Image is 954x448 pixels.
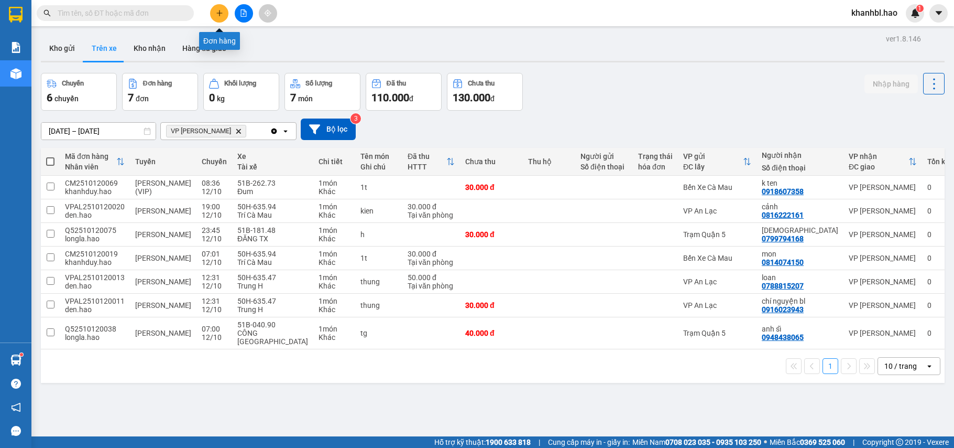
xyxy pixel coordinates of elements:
[166,125,246,137] span: VP Bạc Liêu, close by backspace
[237,211,308,219] div: Trí Cà Mau
[665,438,761,446] strong: 0708 023 035 - 0935 103 250
[65,234,125,243] div: longla.hao
[853,436,854,448] span: |
[843,148,922,176] th: Toggle SortBy
[934,8,944,18] span: caret-down
[240,9,247,17] span: file-add
[465,301,518,310] div: 30.000 đ
[248,126,249,136] input: Selected VP Bạc Liêu.
[468,80,495,87] div: Chưa thu
[202,211,227,219] div: 12/10
[174,36,235,61] button: Hàng đã giao
[849,207,917,215] div: VP [PERSON_NAME]
[762,179,838,187] div: k ten
[10,68,21,79] img: warehouse-icon
[539,436,540,448] span: |
[237,202,308,211] div: 50H-635.94
[916,5,924,12] sup: 1
[402,148,460,176] th: Toggle SortBy
[434,436,531,448] span: Hỗ trợ kỹ thuật:
[762,226,838,234] div: thiên phúc
[683,301,751,310] div: VP An Lạc
[237,187,308,196] div: Đum
[683,207,751,215] div: VP An Lạc
[11,379,21,389] span: question-circle
[237,163,308,171] div: Tài xế
[135,230,191,239] span: [PERSON_NAME]
[918,5,922,12] span: 1
[849,230,917,239] div: VP [PERSON_NAME]
[135,329,191,337] span: [PERSON_NAME]
[237,329,308,346] div: CÔNG [GEOGRAPHIC_DATA]
[143,80,172,87] div: Đơn hàng
[319,305,350,314] div: Khác
[305,80,332,87] div: Số lượng
[762,325,838,333] div: anh sĩ
[360,230,397,239] div: h
[217,94,225,103] span: kg
[762,333,804,342] div: 0948438065
[319,273,350,282] div: 1 món
[927,301,953,310] div: 0
[884,361,917,371] div: 10 / trang
[202,179,227,187] div: 08:36
[849,152,908,161] div: VP nhận
[762,151,838,159] div: Người nhận
[209,91,215,104] span: 0
[237,305,308,314] div: Trung H
[849,254,917,262] div: VP [PERSON_NAME]
[580,163,628,171] div: Số điện thoại
[202,273,227,282] div: 12:31
[62,80,84,87] div: Chuyến
[350,113,361,124] sup: 3
[927,329,953,337] div: 0
[135,278,191,286] span: [PERSON_NAME]
[319,179,350,187] div: 1 món
[65,179,125,187] div: CM2510120069
[202,226,227,234] div: 23:45
[762,250,838,258] div: mon
[237,250,308,258] div: 50H-635.94
[638,152,673,161] div: Trạng thái
[65,152,116,161] div: Mã đơn hàng
[54,94,79,103] span: chuyến
[202,305,227,314] div: 12/10
[580,152,628,161] div: Người gửi
[210,4,228,23] button: plus
[202,250,227,258] div: 07:01
[11,402,21,412] span: notification
[284,73,360,111] button: Số lượng7món
[319,157,350,166] div: Chi tiết
[41,123,156,140] input: Select a date range.
[202,258,227,266] div: 12/10
[20,353,23,356] sup: 1
[298,94,313,103] span: món
[237,321,308,329] div: 51B-040.90
[849,163,908,171] div: ĐC giao
[762,297,838,305] div: chí nguyện bl
[886,33,921,45] div: ver 1.8.146
[447,73,523,111] button: Chưa thu130.000đ
[202,234,227,243] div: 12/10
[360,254,397,262] div: 1t
[216,9,223,17] span: plus
[319,187,350,196] div: Khác
[770,436,845,448] span: Miền Bắc
[135,157,191,166] div: Tuyến
[849,183,917,191] div: VP [PERSON_NAME]
[202,282,227,290] div: 12/10
[202,187,227,196] div: 12/10
[762,164,838,172] div: Số điện thoại
[387,80,406,87] div: Đã thu
[202,202,227,211] div: 19:00
[360,329,397,337] div: tg
[319,258,350,266] div: Khác
[319,234,350,243] div: Khác
[927,254,953,262] div: 0
[762,202,838,211] div: cảnh
[762,211,804,219] div: 0816222161
[319,297,350,305] div: 1 món
[408,250,455,258] div: 30.000 đ
[47,91,52,104] span: 6
[135,254,191,262] span: [PERSON_NAME]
